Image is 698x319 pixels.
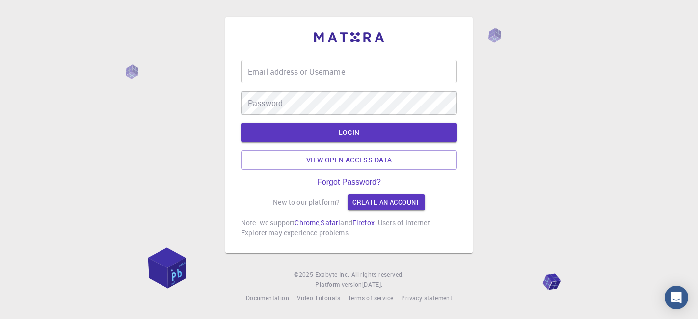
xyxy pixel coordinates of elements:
[297,294,340,302] span: Video Tutorials
[401,294,452,302] span: Privacy statement
[241,123,457,142] button: LOGIN
[348,294,393,302] span: Terms of service
[297,293,340,303] a: Video Tutorials
[315,270,349,278] span: Exabyte Inc.
[665,286,688,309] div: Open Intercom Messenger
[362,280,383,290] a: [DATE].
[348,194,425,210] a: Create an account
[362,280,383,288] span: [DATE] .
[315,270,349,280] a: Exabyte Inc.
[321,218,340,227] a: Safari
[294,270,315,280] span: © 2025
[401,293,452,303] a: Privacy statement
[273,197,340,207] p: New to our platform?
[246,293,289,303] a: Documentation
[317,178,381,186] a: Forgot Password?
[348,293,393,303] a: Terms of service
[241,150,457,170] a: View open access data
[241,218,457,238] p: Note: we support , and . Users of Internet Explorer may experience problems.
[352,218,375,227] a: Firefox
[351,270,404,280] span: All rights reserved.
[295,218,319,227] a: Chrome
[246,294,289,302] span: Documentation
[315,280,362,290] span: Platform version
